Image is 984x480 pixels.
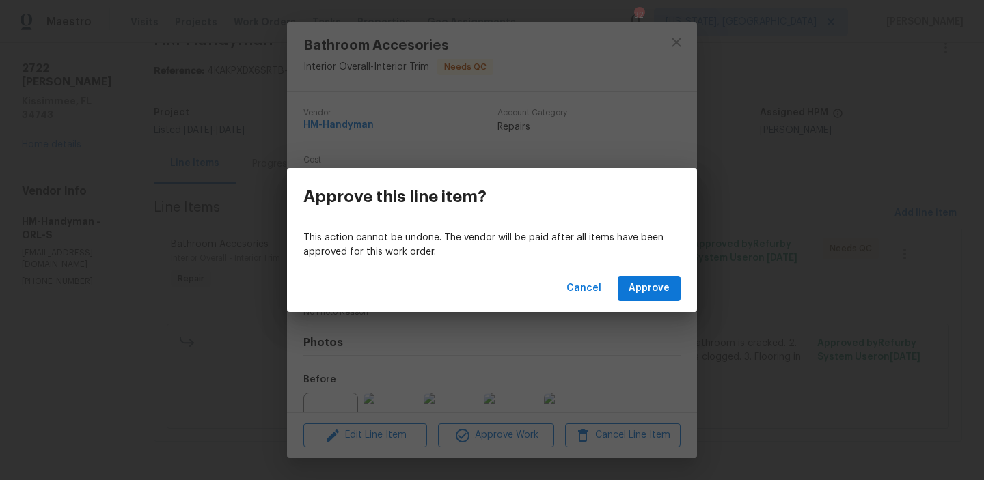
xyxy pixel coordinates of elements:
[303,187,487,206] h3: Approve this line item?
[618,276,681,301] button: Approve
[303,231,681,259] p: This action cannot be undone. The vendor will be paid after all items have been approved for this...
[566,280,601,297] span: Cancel
[561,276,607,301] button: Cancel
[629,280,670,297] span: Approve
